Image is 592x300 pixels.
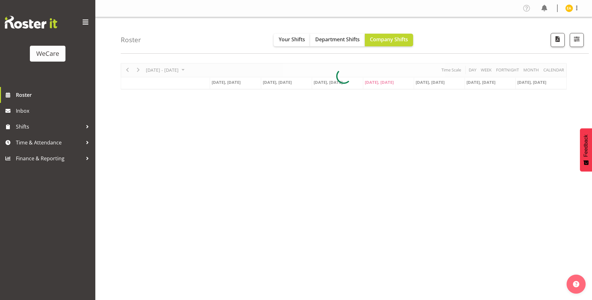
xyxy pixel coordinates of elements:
[551,33,565,47] button: Download a PDF of the roster according to the set date range.
[16,154,83,163] span: Finance & Reporting
[36,49,59,58] div: WeCare
[5,16,57,29] img: Rosterit website logo
[16,106,92,116] span: Inbox
[365,34,413,46] button: Company Shifts
[274,34,310,46] button: Your Shifts
[16,138,83,147] span: Time & Attendance
[570,33,584,47] button: Filter Shifts
[310,34,365,46] button: Department Shifts
[370,36,408,43] span: Company Shifts
[565,4,573,12] img: ena-advincula10844.jpg
[573,281,579,287] img: help-xxl-2.png
[583,135,589,157] span: Feedback
[315,36,360,43] span: Department Shifts
[580,128,592,171] button: Feedback - Show survey
[121,36,141,43] h4: Roster
[16,122,83,131] span: Shifts
[16,90,92,100] span: Roster
[279,36,305,43] span: Your Shifts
